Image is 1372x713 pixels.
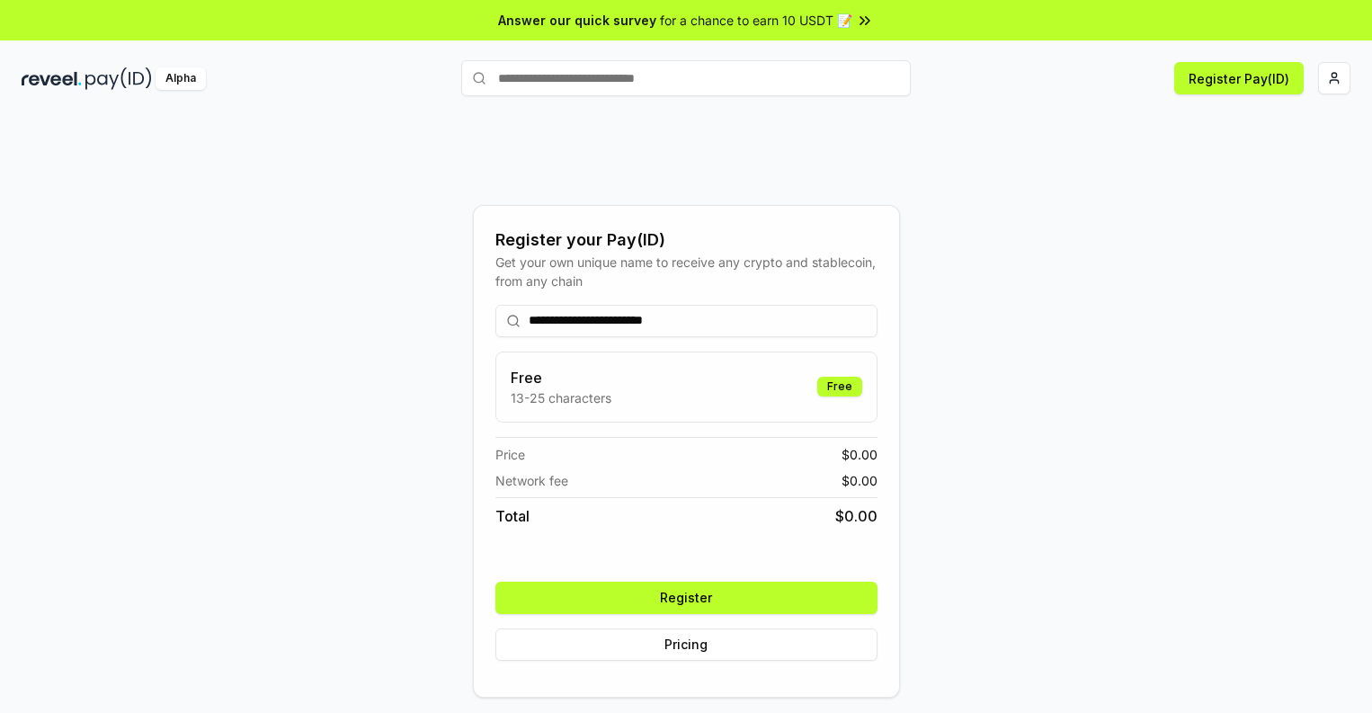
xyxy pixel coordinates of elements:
[495,582,878,614] button: Register
[842,471,878,490] span: $ 0.00
[660,11,852,30] span: for a chance to earn 10 USDT 📝
[1174,62,1304,94] button: Register Pay(ID)
[85,67,152,90] img: pay_id
[495,471,568,490] span: Network fee
[511,388,611,407] p: 13-25 characters
[495,227,878,253] div: Register your Pay(ID)
[842,445,878,464] span: $ 0.00
[495,445,525,464] span: Price
[817,377,862,397] div: Free
[495,253,878,290] div: Get your own unique name to receive any crypto and stablecoin, from any chain
[156,67,206,90] div: Alpha
[495,628,878,661] button: Pricing
[495,505,530,527] span: Total
[511,367,611,388] h3: Free
[498,11,656,30] span: Answer our quick survey
[22,67,82,90] img: reveel_dark
[835,505,878,527] span: $ 0.00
